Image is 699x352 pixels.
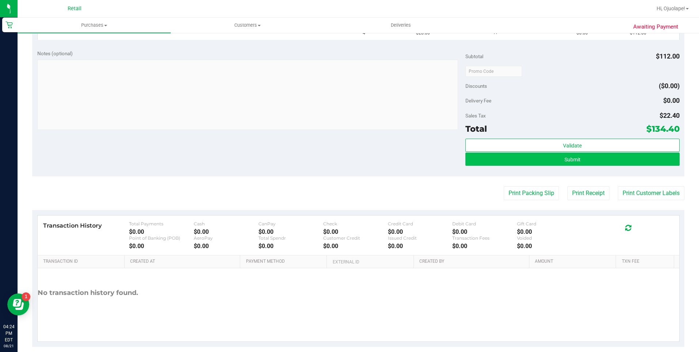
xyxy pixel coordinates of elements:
span: Deliveries [381,22,421,29]
span: ($0.00) [659,82,680,90]
div: $0.00 [194,228,258,235]
div: Credit Card [388,221,453,226]
span: Retail [68,5,82,12]
a: Payment Method [246,259,324,265]
inline-svg: Retail [5,21,13,29]
span: UOM [42,29,52,34]
button: Submit [465,153,680,166]
div: $0.00 [129,228,194,235]
span: ea [55,29,61,34]
span: Submit [564,157,581,162]
a: Created At [130,259,237,265]
iframe: Resource center unread badge [22,292,30,301]
div: $0.00 [258,228,323,235]
span: $0.00 [663,97,680,104]
span: Subtotal [465,53,483,59]
span: $22.40 [660,112,680,119]
div: Point of Banking (POB) [129,235,194,241]
iframe: Resource center [7,293,29,315]
div: Gift Card [517,221,582,226]
a: Created By [419,259,526,265]
span: Notes (optional) [37,50,73,56]
div: Total Payments [129,221,194,226]
span: Awaiting Payment [633,23,678,31]
div: Voided [517,235,582,241]
span: Discounts [465,79,487,93]
a: Txn Fee [622,259,671,265]
span: $112.00 [656,52,680,60]
div: Check [323,221,388,226]
button: Print Receipt [567,186,609,200]
div: CanPay [258,221,323,226]
a: Deliveries [324,18,477,33]
button: Validate [465,139,680,152]
span: Customers [171,22,324,29]
div: Transaction Fees [452,235,517,241]
span: Hi, Ojuolape! [657,5,685,11]
div: Customer Credit [323,235,388,241]
span: Sales Tax [465,113,486,119]
th: External ID [326,255,413,269]
div: $0.00 [517,243,582,250]
div: $0.00 [452,243,517,250]
span: Validate [563,143,582,149]
div: $0.00 [323,243,388,250]
p: 08/21 [3,343,14,349]
span: $134.40 [646,124,680,134]
span: Purchases [18,22,171,29]
div: Total Spendr [258,235,323,241]
div: $0.00 [517,228,582,235]
div: $0.00 [258,243,323,250]
div: $0.00 [323,228,388,235]
div: AeroPay [194,235,258,241]
a: Amount [535,259,613,265]
button: Print Customer Labels [618,186,684,200]
div: $0.00 [388,228,453,235]
span: Delivery Fee [465,98,491,104]
div: $0.00 [388,243,453,250]
input: Promo Code [465,66,522,77]
div: $0.00 [452,228,517,235]
a: Customers [171,18,324,33]
a: Purchases [18,18,171,33]
a: Transaction ID [43,259,122,265]
div: $0.00 [129,243,194,250]
div: Debit Card [452,221,517,226]
p: 04:24 PM EDT [3,323,14,343]
button: Print Packing Slip [504,186,559,200]
div: $0.00 [194,243,258,250]
span: Total [465,124,487,134]
div: Issued Credit [388,235,453,241]
div: No transaction history found. [38,268,138,318]
div: Cash [194,221,258,226]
